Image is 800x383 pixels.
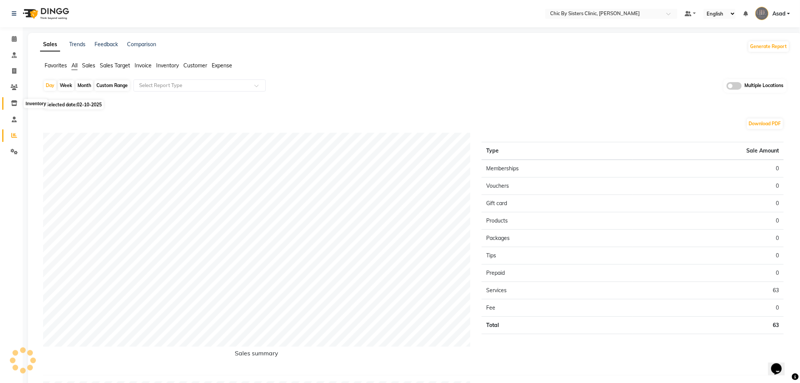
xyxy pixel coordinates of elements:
[45,62,67,69] span: Favorites
[633,264,784,282] td: 0
[43,350,470,360] h6: Sales summary
[82,62,95,69] span: Sales
[633,160,784,177] td: 0
[482,229,633,247] td: Packages
[44,100,104,109] span: Selected date:
[482,160,633,177] td: Memberships
[749,41,789,52] button: Generate Report
[482,212,633,229] td: Products
[482,299,633,316] td: Fee
[755,7,769,20] img: Asad
[482,177,633,195] td: Vouchers
[95,80,130,91] div: Custom Range
[482,264,633,282] td: Prepaid
[127,41,156,48] a: Comparison
[100,62,130,69] span: Sales Target
[58,80,74,91] div: Week
[24,99,48,108] div: Inventory
[76,80,93,91] div: Month
[633,142,784,160] th: Sale Amount
[633,247,784,264] td: 0
[633,299,784,316] td: 0
[633,212,784,229] td: 0
[77,102,102,107] span: 02-10-2025
[745,82,784,90] span: Multiple Locations
[183,62,207,69] span: Customer
[135,62,152,69] span: Invoice
[482,282,633,299] td: Services
[482,316,633,334] td: Total
[772,10,786,18] span: Asad
[747,118,783,129] button: Download PDF
[156,62,179,69] span: Inventory
[95,41,118,48] a: Feedback
[71,62,78,69] span: All
[482,142,633,160] th: Type
[482,195,633,212] td: Gift card
[212,62,232,69] span: Expense
[633,282,784,299] td: 63
[633,316,784,334] td: 63
[19,3,71,24] img: logo
[40,38,60,51] a: Sales
[768,353,792,375] iframe: chat widget
[633,229,784,247] td: 0
[69,41,85,48] a: Trends
[633,177,784,195] td: 0
[482,247,633,264] td: Tips
[633,195,784,212] td: 0
[44,80,56,91] div: Day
